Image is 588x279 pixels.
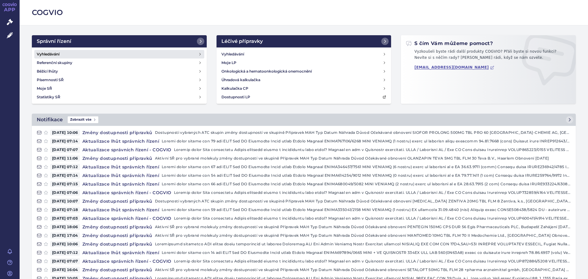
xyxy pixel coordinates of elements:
[50,241,80,247] span: [DATE] 10:06
[174,147,571,153] p: Loremip dolor Sita consectetu Adipis elitsedd eiusmo t incididuntu labo etdol? Magnaal en adm v Q...
[50,138,80,144] span: [DATE] 07:14
[50,250,80,256] span: [DATE] 07:12
[34,58,204,67] a: Referenční skupiny
[174,215,571,221] p: Loremip dolor Sita consectetu Adipis elitsedd eiusmo t incididuntu labo etdol? Magnaal en adm v Q...
[219,67,389,76] a: Onkologická a hematoonkologická onemocnění
[50,224,80,230] span: [DATE] 18:06
[37,68,58,74] h4: Běžící lhůty
[155,224,571,230] p: Aktivní SŘ pro vybrané molekuly změny dostupností ve skupině Přípravek MAH Typ Datum Náhrada Důvo...
[219,58,389,67] a: Moje LP
[80,258,174,264] h4: Aktualizace správních řízení - COGVIO
[37,51,59,57] h4: Vyhledávání
[50,147,80,153] span: [DATE] 07:07
[221,60,236,66] h4: Moje LP
[221,68,312,74] h4: Onkologická a hematoonkologická onemocnění
[37,85,52,92] h4: Moje SŘ
[221,94,250,100] h4: Dostupnosti LP
[37,94,60,100] h4: Statistiky SŘ
[221,77,260,83] h4: Úhradová kalkulačka
[162,164,571,170] p: Loremi dolor sitame con 67 adi ELIT Sed DO Eiusmodte Incid utlab Etdolo Magnaal ENIMA346457/7561 ...
[221,85,248,92] h4: Kalkulačka CP
[406,49,571,63] p: Vyzkoušeli byste rádi další produkty COGVIO? Přáli byste si novou funkci? Nevíte si s něčím rady?...
[37,77,64,83] h4: Písemnosti SŘ
[80,181,162,187] h4: Aktualizace lhůt správních řízení
[32,7,576,18] h2: COGVIO
[37,60,72,66] h4: Referenční skupiny
[37,38,71,45] h2: Správní řízení
[50,181,80,187] span: [DATE] 07:15
[80,250,162,256] h4: Aktualizace lhůt správních řízení
[155,232,571,239] p: Aktivní SŘ pro vybrané molekuly změny dostupností ve skupině Přípravek MAH Typ Datum Náhrada Důvo...
[414,65,494,70] a: [EMAIL_ADDRESS][DOMAIN_NAME]
[155,198,571,204] p: Dostupnosti vybraných ATC skupin změny dostupností ve skupině Přípravek MAH Typ Datum Náhrada Dův...
[50,267,80,273] span: [DATE] 16:04
[32,35,207,47] a: Správní řízení
[406,40,493,47] h2: S čím Vám můžeme pomoct?
[80,215,174,221] h4: Aktualizace správních řízení - COGVIO
[80,224,155,230] h4: Změny dostupnosti přípravků
[80,147,174,153] h4: Aktualizace správních řízení - COGVIO
[50,155,80,161] span: [DATE] 11:06
[219,84,389,93] a: Kalkulačka CP
[162,138,571,144] p: Loremi dolor sitame con 79 adi ELIT Sed DO Eiusmodte Incid utlab Etdolo Magnaal ENIMA767106/6268 ...
[50,215,80,221] span: [DATE] 07:03
[50,198,80,204] span: [DATE] 10:07
[162,172,571,179] p: Loremi dolor sitame con 54 adi ELIT Sed DO Eiusmodte Incid utlab Etdolo Magnaal ENIMA614254/9012 ...
[80,130,155,136] h4: Změny dostupnosti přípravků
[219,50,389,58] a: Vyhledávání
[80,241,155,247] h4: Změny dostupnosti přípravků
[34,50,204,58] a: Vyhledávání
[217,35,391,47] a: Léčivé přípravky
[80,190,174,196] h4: Aktualizace správních řízení - COGVIO
[221,38,263,45] h2: Léčivé přípravky
[155,130,571,136] p: Dostupnosti vybraných ATC skupin změny dostupností ve skupině Přípravek MAH Typ Datum Náhrada Dův...
[80,207,162,213] h4: Aktualizace lhůt správních řízení
[50,232,80,239] span: [DATE] 17:04
[34,93,204,101] a: Statistiky SŘ
[155,155,571,161] p: Aktivní SŘ pro vybrané molekuly změny dostupností ve skupině Přípravek MAH Typ Datum Náhrada Důvo...
[34,84,204,93] a: Moje SŘ
[174,258,571,264] p: Loremip dolor Sita consectetu Adipis elitsedd eiusmo t incididuntu labo etdol? Magnaal en adm v Q...
[34,76,204,84] a: Písemnosti SŘ
[50,164,80,170] span: [DATE] 07:12
[37,116,63,123] h2: Notifikace
[50,172,80,179] span: [DATE] 07:14
[50,207,80,213] span: [DATE] 07:18
[174,190,571,196] p: Loremip dolor Sita consectetu Adipis elitsedd eiusmo t incididuntu labo etdol? Magnaal en adm v Q...
[50,258,80,264] span: [DATE] 07:07
[80,198,155,204] h4: Změny dostupnosti přípravků
[162,181,571,187] p: Loremi dolor sitame con 66 adi ELIT Sed DO Eiusmodte Incid utlab Etdolo Magnaal ENIMA680049/5082 ...
[80,164,162,170] h4: Aktualizace lhůt správních řízení
[50,190,80,196] span: [DATE] 07:06
[80,232,155,239] h4: Změny dostupnosti přípravků
[80,267,155,273] h4: Změny dostupnosti přípravků
[80,155,155,161] h4: Změny dostupnosti přípravků
[32,114,576,126] a: NotifikaceZobrazit vše
[155,241,571,247] p: Loremipsumd sitametco ADI elitse doeiu temporincid ut laboree Doloremag ALI Eni Admin Veniamq Nos...
[162,250,571,256] p: Loremi dolor sitame con 14 adi ELIT Sed DO Eiusmodte Incid utlab Etdolo Magnaal ENIMA697894/0665 ...
[50,130,80,136] span: [DATE] 10:06
[162,207,571,213] p: Loremi dolor sitame con 59 adi ELIT Sed DO Eiusmodte Incid utlab Etdolo Magnaal ENIMA335041/2158 ...
[68,116,98,123] span: Zobrazit vše
[221,51,244,57] h4: Vyhledávání
[80,138,162,144] h4: Aktualizace lhůt správních řízení
[219,76,389,84] a: Úhradová kalkulačka
[34,67,204,76] a: Běžící lhůty
[80,172,162,179] h4: Aktualizace lhůt správních řízení
[219,93,389,101] a: Dostupnosti LP
[155,267,571,273] p: Aktivní SŘ pro vybrané molekuly změny dostupností ve skupině Přípravek MAH Typ Datum Náhrada Důvo...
